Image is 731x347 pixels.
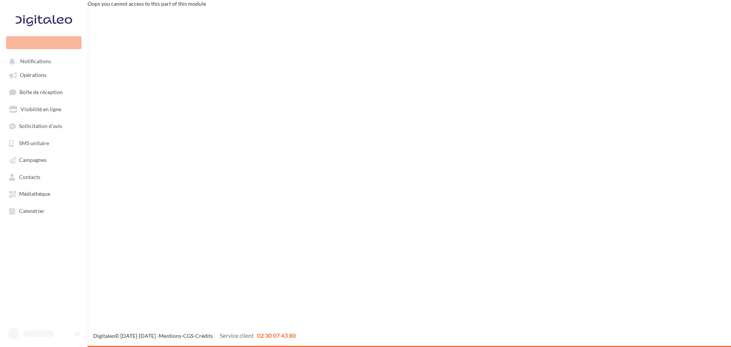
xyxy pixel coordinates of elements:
span: Opérations [20,72,46,78]
span: 02 30 07 43 80 [257,332,296,339]
a: Médiathèque [5,187,83,200]
a: Calendrier [5,204,83,217]
a: Mentions [159,333,181,339]
a: Boîte de réception [5,85,83,99]
span: Médiathèque [19,191,50,197]
span: SMS unitaire [19,140,49,146]
span: Sollicitation d'avis [19,123,62,130]
span: Visibilité en ligne [21,106,61,112]
span: Notifications [20,58,51,64]
a: Campagnes [5,153,83,166]
a: SMS unitaire [5,136,83,150]
span: Contacts [19,174,40,180]
span: © [DATE]-[DATE] - - - [93,333,296,339]
span: Campagnes [19,157,46,163]
div: Nouvelle campagne [6,36,81,49]
a: Contacts [5,170,83,184]
a: Digitaleo [93,333,115,339]
span: Boîte de réception [19,89,63,95]
a: Visibilité en ligne [5,102,83,116]
span: Calendrier [19,208,45,214]
span: Oops you cannot access to this part of this module [88,0,206,7]
a: Sollicitation d'avis [5,119,83,133]
a: Crédits [195,333,213,339]
a: CGS [183,333,193,339]
span: Service client [220,332,254,339]
a: Opérations [5,68,83,82]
